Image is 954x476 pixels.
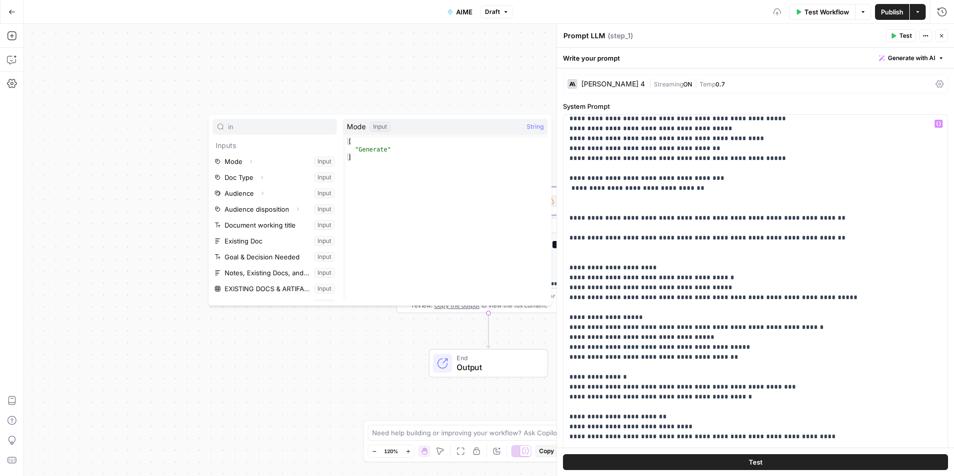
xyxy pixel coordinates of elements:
span: Generate with AI [888,54,935,63]
span: ( step_1 ) [608,31,633,41]
div: This output is too large & has been abbreviated for review. to view the full content. [412,291,575,310]
span: End [457,353,538,363]
div: [PERSON_NAME] 4 [581,80,645,87]
textarea: Prompt LLM [563,31,605,41]
button: Select variable Mode [213,154,337,169]
span: Test Workflow [804,7,849,17]
span: Copy [539,447,554,456]
span: Draft [485,7,500,16]
button: Select variable Audience disposition [213,201,337,217]
input: Search [228,122,332,132]
span: Output [457,361,538,373]
button: Generate with AI [875,52,948,65]
span: 0.7 [715,80,725,88]
span: Temp [700,80,715,88]
button: AIME [441,4,478,20]
span: | [692,79,700,88]
button: Test [886,29,916,42]
button: Publish [875,4,909,20]
button: Select variable Goal & Decision Needed [213,249,337,265]
p: Inputs [213,138,337,154]
button: Select variable Audience [213,185,337,201]
button: Select variable Notes, Existing Docs, and Artifacts (Text) [213,265,337,281]
div: Write your prompt [557,48,954,68]
span: | [649,79,654,88]
span: Mode [347,122,366,132]
div: EndOutput [396,349,581,378]
span: ON [683,80,692,88]
span: Test [899,31,912,40]
button: Copy [535,445,558,458]
button: Select variable Document working title [213,217,337,233]
span: Test [749,457,763,467]
button: Draft [480,5,513,18]
label: System Prompt [563,101,948,111]
button: Test Workflow [789,4,855,20]
button: Select variable Existing Doc [213,233,337,249]
span: Copy the output [434,302,479,309]
span: String [527,122,544,132]
span: Streaming [654,80,683,88]
button: Select variable Context Existing Docs and Artifacts (Media) [213,297,337,313]
span: 120% [384,447,398,455]
span: AIME [456,7,473,17]
div: Input [370,122,391,132]
span: Publish [881,7,903,17]
button: Select variable EXISTING DOCS & ARTIFACTS (CSV) [213,281,337,297]
button: Select variable Doc Type [213,169,337,185]
button: Test [563,454,948,470]
g: Edge from step_1 to end [486,313,490,348]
